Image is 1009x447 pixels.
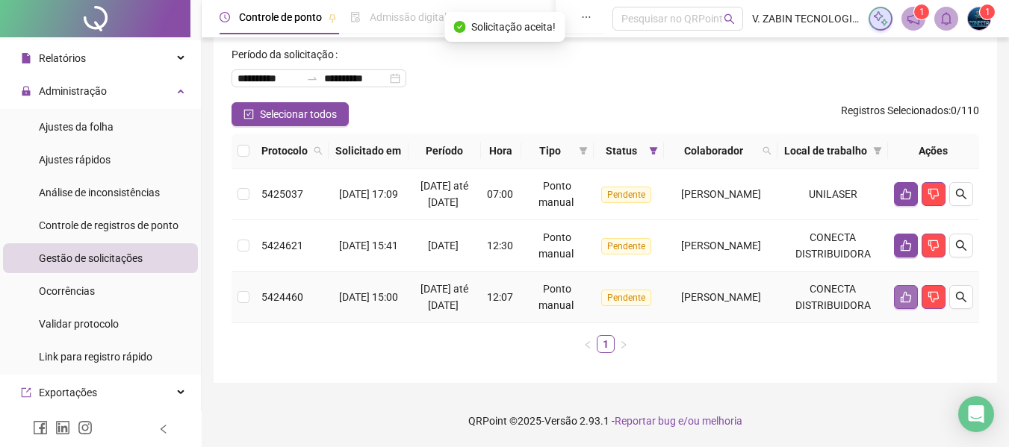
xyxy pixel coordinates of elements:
[968,7,990,30] img: 8920
[928,291,940,303] span: dislike
[481,134,521,169] th: Hora
[453,21,465,33] span: check-circle
[600,143,643,159] span: Status
[306,72,318,84] span: swap-right
[894,143,973,159] div: Ações
[261,291,303,303] span: 5424460
[919,7,925,17] span: 1
[339,240,398,251] span: [DATE] 15:41
[261,143,308,159] span: Protocolo
[311,140,326,162] span: search
[601,238,651,254] span: Pendente
[39,318,119,330] span: Validar protocolo
[39,121,114,133] span: Ajustes da folha
[777,272,888,323] td: CONECTA DISTRIBUIDORA
[243,109,254,119] span: check-square
[39,85,107,97] span: Administração
[579,335,597,353] button: left
[39,219,178,231] span: Controle de registros de ponto
[900,188,912,200] span: like
[428,240,459,251] span: [DATE]
[724,13,735,25] span: search
[239,11,322,23] span: Controle de ponto
[39,187,160,199] span: Análise de inconsistências
[39,351,152,363] span: Link para registro rápido
[576,140,591,162] span: filter
[339,291,398,303] span: [DATE] 15:00
[581,12,592,22] span: ellipsis
[900,240,912,251] span: like
[841,102,979,126] span: : 0 / 110
[873,146,882,155] span: filter
[601,187,651,203] span: Pendente
[649,146,658,155] span: filter
[55,420,70,435] span: linkedin
[538,283,574,311] span: Ponto manual
[928,240,940,251] span: dislike
[583,340,592,349] span: left
[783,143,867,159] span: Local de trabalho
[985,7,990,17] span: 1
[958,396,994,432] div: Open Intercom Messenger
[306,72,318,84] span: to
[420,180,468,208] span: [DATE] até [DATE]
[471,19,556,35] span: Solicitação aceita!
[33,420,48,435] span: facebook
[409,134,481,169] th: Período
[260,106,337,122] span: Selecionar todos
[928,188,940,200] span: dislike
[21,387,31,398] span: export
[39,252,143,264] span: Gestão de solicitações
[615,415,742,427] span: Reportar bug e/ou melhoria
[232,102,349,126] button: Selecionar todos
[538,180,574,208] span: Ponto manual
[314,146,323,155] span: search
[681,188,761,200] span: [PERSON_NAME]
[760,140,774,162] span: search
[615,335,633,353] li: Próxima página
[872,10,889,27] img: sparkle-icon.fc2bf0ac1784a2077858766a79e2daf3.svg
[370,11,447,23] span: Admissão digital
[261,188,303,200] span: 5425037
[202,395,1009,447] footer: QRPoint © 2025 - 2.93.1 -
[841,104,949,116] span: Registros Selecionados
[955,291,967,303] span: search
[763,146,772,155] span: search
[39,387,97,398] span: Exportações
[601,290,651,306] span: Pendente
[615,335,633,353] button: right
[487,240,513,251] span: 12:30
[777,220,888,272] td: CONECTA DISTRIBUIDORA
[597,335,615,353] li: 1
[329,134,409,169] th: Solicitado em
[752,10,860,27] span: V. ZABIN TECNOLOGIA E COMÉRCIO EIRRELLI
[940,12,953,25] span: bell
[870,140,885,162] span: filter
[900,291,912,303] span: like
[980,4,995,19] sup: Atualize o seu contato no menu Meus Dados
[777,169,888,220] td: UNILASER
[479,11,555,23] span: Gestão de férias
[907,12,920,25] span: notification
[21,86,31,96] span: lock
[955,188,967,200] span: search
[579,335,597,353] li: Página anterior
[78,420,93,435] span: instagram
[39,52,86,64] span: Relatórios
[681,240,761,251] span: [PERSON_NAME]
[597,336,614,352] a: 1
[39,285,95,297] span: Ocorrências
[39,154,111,166] span: Ajustes rápidos
[579,146,588,155] span: filter
[339,188,398,200] span: [DATE] 17:09
[646,140,661,162] span: filter
[538,231,574,260] span: Ponto manual
[619,340,628,349] span: right
[487,291,513,303] span: 12:07
[328,13,337,22] span: pushpin
[220,12,230,22] span: clock-circle
[158,424,169,434] span: left
[420,283,468,311] span: [DATE] até [DATE]
[681,291,761,303] span: [PERSON_NAME]
[914,4,929,19] sup: 1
